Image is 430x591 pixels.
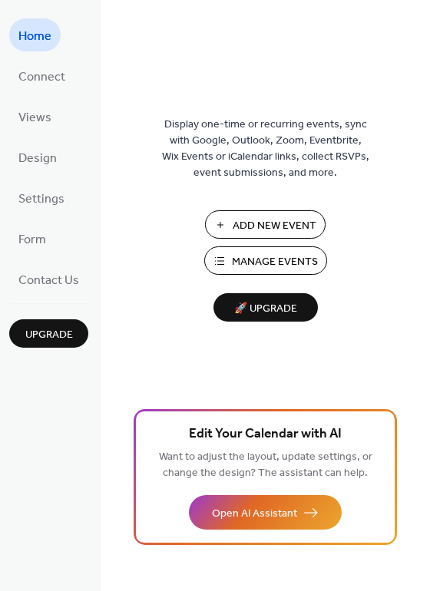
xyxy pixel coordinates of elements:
[213,293,318,322] button: 🚀 Upgrade
[18,65,65,89] span: Connect
[159,447,372,484] span: Want to adjust the layout, update settings, or change the design? The assistant can help.
[233,218,316,234] span: Add New Event
[9,140,66,173] a: Design
[18,106,51,130] span: Views
[9,100,61,133] a: Views
[9,222,55,255] a: Form
[18,187,64,211] span: Settings
[18,269,79,292] span: Contact Us
[18,147,57,170] span: Design
[223,299,309,319] span: 🚀 Upgrade
[232,254,318,270] span: Manage Events
[9,181,74,214] a: Settings
[9,319,88,348] button: Upgrade
[189,495,342,530] button: Open AI Assistant
[212,506,297,522] span: Open AI Assistant
[204,246,327,275] button: Manage Events
[205,210,326,239] button: Add New Event
[9,18,61,51] a: Home
[25,327,73,343] span: Upgrade
[9,59,74,92] a: Connect
[162,117,369,181] span: Display one-time or recurring events, sync with Google, Outlook, Zoom, Eventbrite, Wix Events or ...
[9,262,88,295] a: Contact Us
[18,228,46,252] span: Form
[189,424,342,445] span: Edit Your Calendar with AI
[18,25,51,48] span: Home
